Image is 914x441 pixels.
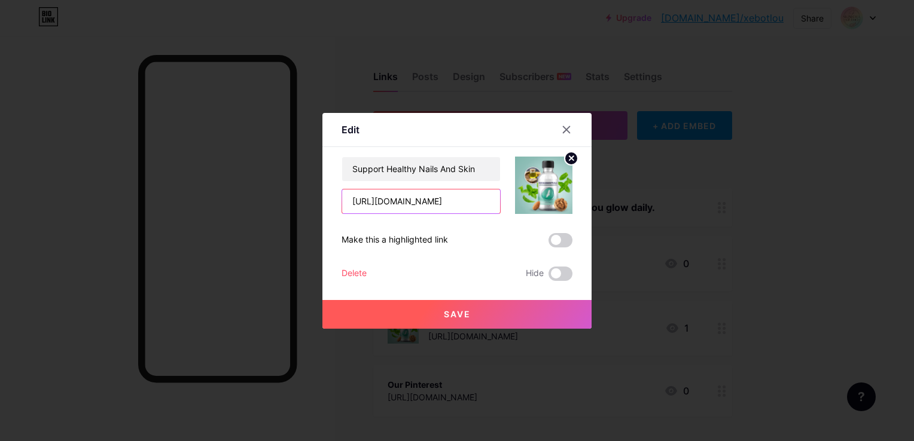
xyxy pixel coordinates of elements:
div: Make this a highlighted link [342,233,448,247]
span: Hide [526,267,544,281]
img: link_thumbnail [515,157,572,214]
input: Title [342,157,500,181]
div: Edit [342,122,359,137]
span: Save [444,309,471,319]
div: Delete [342,267,367,281]
input: URL [342,189,500,213]
button: Save [322,300,592,329]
